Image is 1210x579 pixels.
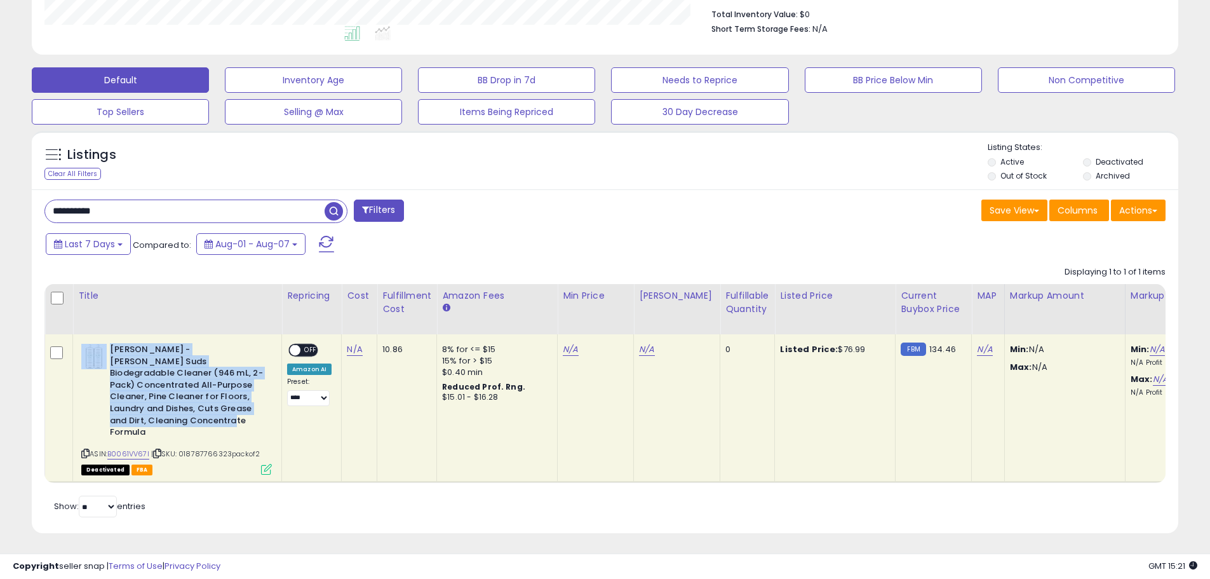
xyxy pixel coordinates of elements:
[13,560,59,572] strong: Copyright
[131,465,153,475] span: FBA
[442,303,450,314] small: Amazon Fees.
[382,289,431,316] div: Fulfillment Cost
[711,24,810,34] b: Short Term Storage Fees:
[1049,200,1109,221] button: Columns
[929,343,956,355] span: 134.46
[442,367,548,378] div: $0.40 min
[44,168,101,180] div: Clear All Filters
[981,200,1047,221] button: Save View
[780,344,885,355] div: $76.99
[563,343,578,356] a: N/A
[287,364,332,375] div: Amazon AI
[107,449,149,460] a: B0061VV67I
[1065,266,1166,278] div: Displaying 1 to 1 of 1 items
[725,289,769,316] div: Fulfillable Quantity
[901,289,966,316] div: Current Buybox Price
[901,343,925,356] small: FBM
[215,238,290,250] span: Aug-01 - Aug-07
[611,67,788,93] button: Needs to Reprice
[109,560,163,572] a: Terms of Use
[133,239,191,251] span: Compared to:
[977,343,992,356] a: N/A
[1010,344,1115,355] p: N/A
[812,23,828,35] span: N/A
[711,9,798,20] b: Total Inventory Value:
[1096,156,1143,167] label: Deactivated
[81,344,272,473] div: ASIN:
[347,343,362,356] a: N/A
[805,67,982,93] button: BB Price Below Min
[1000,156,1024,167] label: Active
[977,289,998,303] div: MAP
[1010,343,1029,355] strong: Min:
[196,233,306,255] button: Aug-01 - Aug-07
[300,345,321,356] span: OFF
[1010,362,1115,373] p: N/A
[418,67,595,93] button: BB Drop in 7d
[1148,560,1197,572] span: 2025-08-15 15:21 GMT
[65,238,115,250] span: Last 7 Days
[287,378,332,406] div: Preset:
[32,67,209,93] button: Default
[225,67,402,93] button: Inventory Age
[1131,373,1153,385] b: Max:
[611,99,788,125] button: 30 Day Decrease
[442,381,525,392] b: Reduced Prof. Rng.
[1010,289,1120,303] div: Markup Amount
[639,289,715,303] div: [PERSON_NAME]
[67,146,116,164] h5: Listings
[563,289,628,303] div: Min Price
[165,560,220,572] a: Privacy Policy
[354,200,403,222] button: Filters
[110,344,264,442] b: [PERSON_NAME] - [PERSON_NAME] Suds Biodegradable Cleaner (946 mL, 2-Pack) Concentrated All-Purpos...
[1153,373,1168,386] a: N/A
[442,392,548,403] div: $15.01 - $16.28
[382,344,427,355] div: 10.86
[442,355,548,367] div: 15% for > $15
[347,289,372,303] div: Cost
[46,233,131,255] button: Last 7 Days
[13,561,220,573] div: seller snap | |
[54,500,145,512] span: Show: entries
[1058,204,1098,217] span: Columns
[988,142,1178,154] p: Listing States:
[1096,170,1130,181] label: Archived
[225,99,402,125] button: Selling @ Max
[287,289,336,303] div: Repricing
[780,289,890,303] div: Listed Price
[32,99,209,125] button: Top Sellers
[711,6,1156,21] li: $0
[998,67,1175,93] button: Non Competitive
[1000,170,1047,181] label: Out of Stock
[418,99,595,125] button: Items Being Repriced
[639,343,654,356] a: N/A
[725,344,765,355] div: 0
[151,449,260,459] span: | SKU: 018787766323packof2
[78,289,276,303] div: Title
[1010,361,1032,373] strong: Max:
[81,465,130,475] span: All listings that are unavailable for purchase on Amazon for any reason other than out-of-stock
[1131,343,1150,355] b: Min:
[442,289,552,303] div: Amazon Fees
[81,344,107,369] img: 5166SRXNFFL._SL40_.jpg
[1150,343,1165,356] a: N/A
[1111,200,1166,221] button: Actions
[780,343,838,355] b: Listed Price:
[442,344,548,355] div: 8% for <= $15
